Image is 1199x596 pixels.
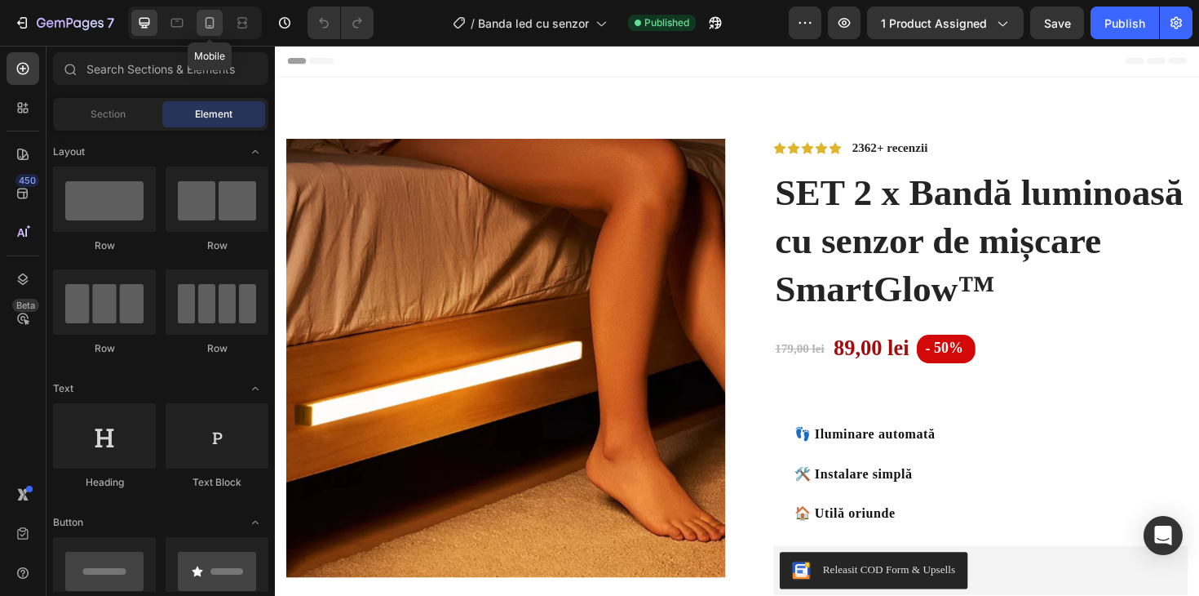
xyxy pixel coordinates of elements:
div: - [686,309,696,334]
div: Releasit COD Form & Upsells [580,546,720,563]
div: Row [53,238,156,253]
div: Publish [1104,15,1145,32]
span: Toggle open [242,509,268,536]
span: 1 product assigned [881,15,987,32]
span: Banda led cu senzor [478,15,589,32]
strong: 🏠 Utilă oriunde [550,487,657,503]
button: Save [1030,7,1084,39]
div: Beta [12,299,39,312]
div: Text Block [166,475,268,490]
div: Heading [53,475,156,490]
div: 50% [696,309,730,332]
button: Publish [1091,7,1159,39]
span: Text [53,381,73,396]
span: Toggle open [242,139,268,165]
span: / [471,15,475,32]
p: 2362+ recenzii [611,100,691,118]
div: 89,00 lei [590,305,673,337]
button: 1 product assigned [867,7,1024,39]
span: Layout [53,145,85,159]
p: 7 [107,13,114,33]
input: Search Sections & Elements [53,52,268,85]
div: Row [53,341,156,356]
strong: 🛠️ Instalare simplă [550,446,675,461]
span: Button [53,515,83,530]
span: Save [1044,16,1071,30]
span: Toggle open [242,376,268,402]
div: Open Intercom Messenger [1144,516,1183,555]
iframe: Design area [275,46,1199,596]
h1: SET 2 x Bandă luminoasă cu senzor de mișcare SmartGlow™ [528,129,967,285]
button: Releasit COD Form & Upsells [534,536,733,576]
div: Row [166,341,268,356]
span: 👣 Iluminare automată [550,404,699,420]
div: Undo/Redo [307,7,374,39]
button: 7 [7,7,122,39]
p: 18 PERSOANE au acum în [GEOGRAPHIC_DATA]! [550,359,870,383]
span: Element [195,107,232,122]
div: Row [166,238,268,253]
span: Published [644,16,689,30]
img: CKKYs5695_ICEAE=.webp [547,546,567,566]
div: 179,00 lei [528,311,583,331]
div: 450 [15,174,39,187]
span: Section [91,107,126,122]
